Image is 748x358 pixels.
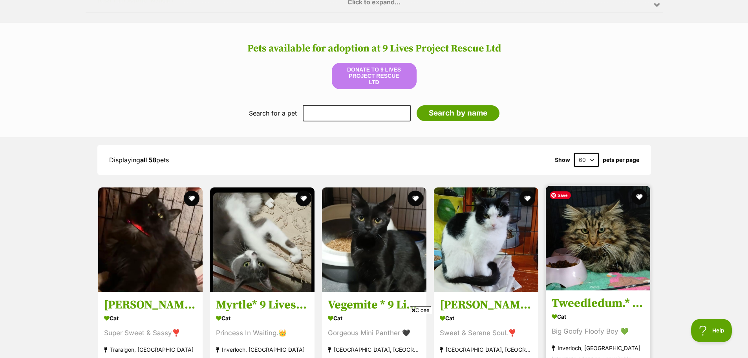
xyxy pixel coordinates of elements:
span: Show [555,157,570,163]
div: Cat [552,311,644,322]
div: Cat [440,312,532,324]
div: Cat [328,312,421,324]
div: Cat [104,312,197,324]
input: Search by name [417,105,499,121]
button: favourite [519,191,535,206]
div: Cat [216,312,309,324]
button: Donate to 9 Lives Project Rescue Ltd [332,63,417,89]
label: Search for a pet [249,110,297,117]
div: Sweet & Serene Soul.❣️ [440,328,532,338]
div: Inverloch, [GEOGRAPHIC_DATA] [552,343,644,353]
button: favourite [184,191,199,206]
span: Close [410,306,431,314]
div: Inverloch, [GEOGRAPHIC_DATA] [216,344,309,355]
button: favourite [296,191,311,206]
img: Sally * 9 Lives Project Rescue* [98,187,203,292]
div: [GEOGRAPHIC_DATA], [GEOGRAPHIC_DATA] [440,344,532,355]
button: favourite [408,191,423,206]
img: Myrtle* 9 Lives Project Rescue* [210,187,315,292]
img: Vegemite * 9 Lives Project Rescue* [322,187,426,292]
div: Princess In Waiting.👑 [216,328,309,338]
img: Helen* 9 Lives Project Rescue* [434,187,538,292]
div: Super Sweet & Sassy❣️ [104,328,197,338]
h3: [PERSON_NAME] * 9 Lives Project Rescue* [104,297,197,312]
h3: Vegemite * 9 Lives Project Rescue* [328,297,421,312]
div: Traralgon, [GEOGRAPHIC_DATA] [104,344,197,355]
strong: all 58 [140,156,156,164]
span: Displaying pets [109,156,169,164]
label: pets per page [603,157,639,163]
h3: Tweedledum.* 9 Lives Project Rescue* [552,296,644,311]
div: Big Goofy Floofy Boy 💚 [552,326,644,337]
button: favourite [631,189,647,205]
h2: Pets available for adoption at 9 Lives Project Rescue Ltd [8,43,740,55]
img: Tweedledum.* 9 Lives Project Rescue* [546,186,650,290]
span: Save [550,191,571,199]
h3: Myrtle* 9 Lives Project Rescue* [216,297,309,312]
iframe: Help Scout Beacon - Open [691,319,732,342]
h3: [PERSON_NAME]* 9 Lives Project Rescue* [440,297,532,312]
